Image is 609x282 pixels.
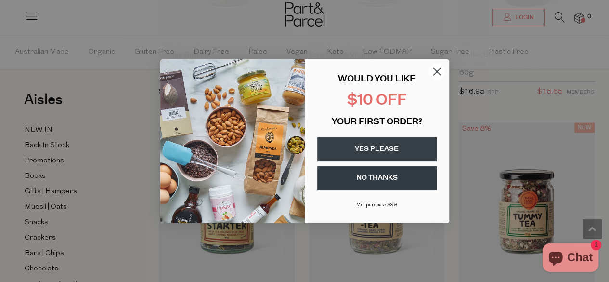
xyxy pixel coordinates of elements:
[356,202,397,208] span: Min purchase $99
[317,166,437,190] button: NO THANKS
[540,243,601,274] inbox-online-store-chat: Shopify online store chat
[428,63,445,80] button: Close dialog
[317,137,437,161] button: YES PLEASE
[338,75,415,84] span: WOULD YOU LIKE
[160,59,305,223] img: 43fba0fb-7538-40bc-babb-ffb1a4d097bc.jpeg
[347,94,407,108] span: $10 OFF
[332,118,422,127] span: YOUR FIRST ORDER?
